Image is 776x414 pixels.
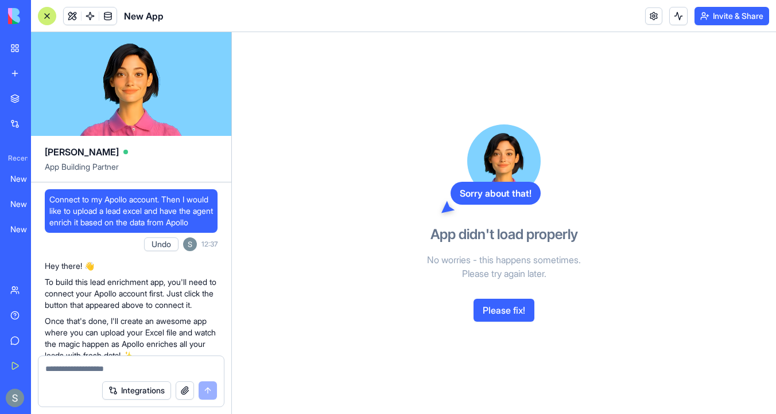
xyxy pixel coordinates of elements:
[144,237,179,251] button: Undo
[372,253,636,280] p: No worries - this happens sometimes. Please try again later.
[45,260,218,272] p: Hey there! 👋
[49,194,213,228] span: Connect to my Apollo account. Then I would like to upload a lead excel and have the agent enrich ...
[8,8,79,24] img: logo
[45,145,119,159] span: [PERSON_NAME]
[3,193,49,216] a: New App
[183,237,197,251] img: ACg8ocKnDTHbS00rqwWSHQfXf8ia04QnQtz5EDX_Ef5UNrjqV-k=s96-c
[10,198,42,210] div: New App
[430,225,578,244] h3: App didn't load properly
[3,218,49,241] a: New App
[201,240,218,249] span: 12:37
[451,182,541,205] div: Sorry about that!
[694,7,769,25] button: Invite & Share
[3,167,49,190] a: New App
[102,381,171,400] button: Integrations
[45,315,218,361] p: Once that's done, I'll create an awesome app where you can upload your Excel file and watch the m...
[474,299,534,322] button: Please fix!
[45,161,218,182] span: App Building Partner
[10,224,42,235] div: New App
[3,154,28,163] span: Recent
[10,173,42,185] div: New App
[6,389,24,407] img: ACg8ocKnDTHbS00rqwWSHQfXf8ia04QnQtz5EDX_Ef5UNrjqV-k=s96-c
[45,276,218,311] p: To build this lead enrichment app, you'll need to connect your Apollo account first. Just click t...
[124,9,164,23] span: New App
